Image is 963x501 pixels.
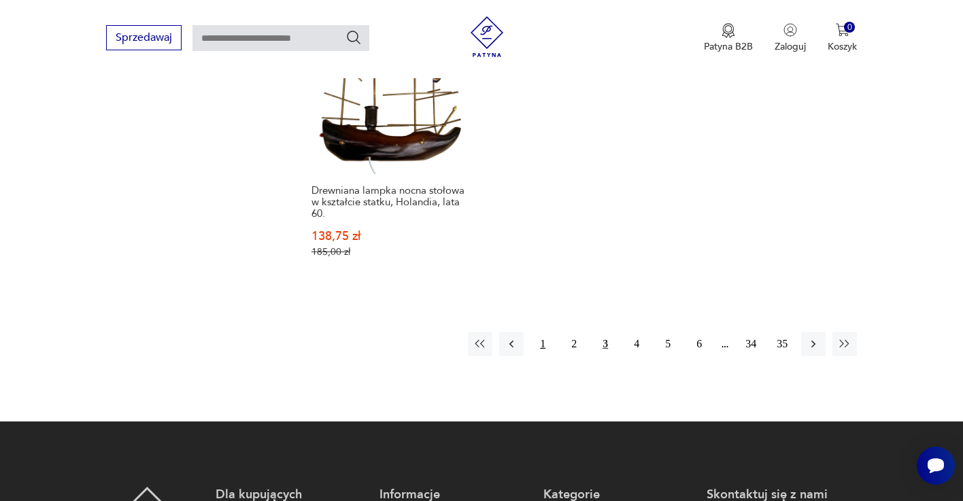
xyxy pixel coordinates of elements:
button: 5 [656,332,680,356]
button: 34 [739,332,763,356]
button: Patyna B2B [704,23,753,53]
div: 0 [844,22,856,33]
p: Koszyk [828,40,857,53]
h3: Drewniana lampka nocna stołowa w kształcie statku, Holandia, lata 60. [311,185,474,220]
p: 185,00 zł [311,246,474,258]
img: Patyna - sklep z meblami i dekoracjami vintage [467,16,507,57]
iframe: Smartsupp widget button [917,447,955,485]
button: 35 [770,332,794,356]
button: 1 [530,332,555,356]
button: Zaloguj [775,23,806,53]
button: 0Koszyk [828,23,857,53]
button: Sprzedawaj [106,25,182,50]
button: 4 [624,332,649,356]
img: Ikona koszyka [836,23,849,37]
p: Patyna B2B [704,40,753,53]
button: 3 [593,332,618,356]
img: Ikona medalu [722,23,735,38]
a: Ikona medaluPatyna B2B [704,23,753,53]
p: Zaloguj [775,40,806,53]
button: Szukaj [345,29,362,46]
a: Sprzedawaj [106,34,182,44]
img: Ikonka użytkownika [783,23,797,37]
button: 6 [687,332,711,356]
button: 2 [562,332,586,356]
p: 138,75 zł [311,230,474,242]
